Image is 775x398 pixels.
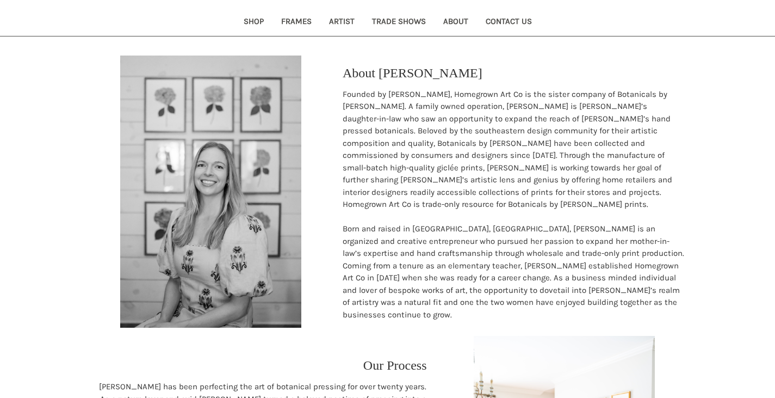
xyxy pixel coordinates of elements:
[363,356,427,375] p: Our Process
[343,223,685,321] p: Born and raised in [GEOGRAPHIC_DATA], [GEOGRAPHIC_DATA], [PERSON_NAME] is an organized and creati...
[235,9,272,36] a: Shop
[272,9,320,36] a: Frames
[477,9,541,36] a: Contact Us
[363,9,435,36] a: Trade Shows
[435,9,477,36] a: About
[343,88,685,211] p: Founded by [PERSON_NAME], Homegrown Art Co is the sister company of Botanicals by [PERSON_NAME]. ...
[320,9,363,36] a: Artist
[343,63,482,83] p: About [PERSON_NAME]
